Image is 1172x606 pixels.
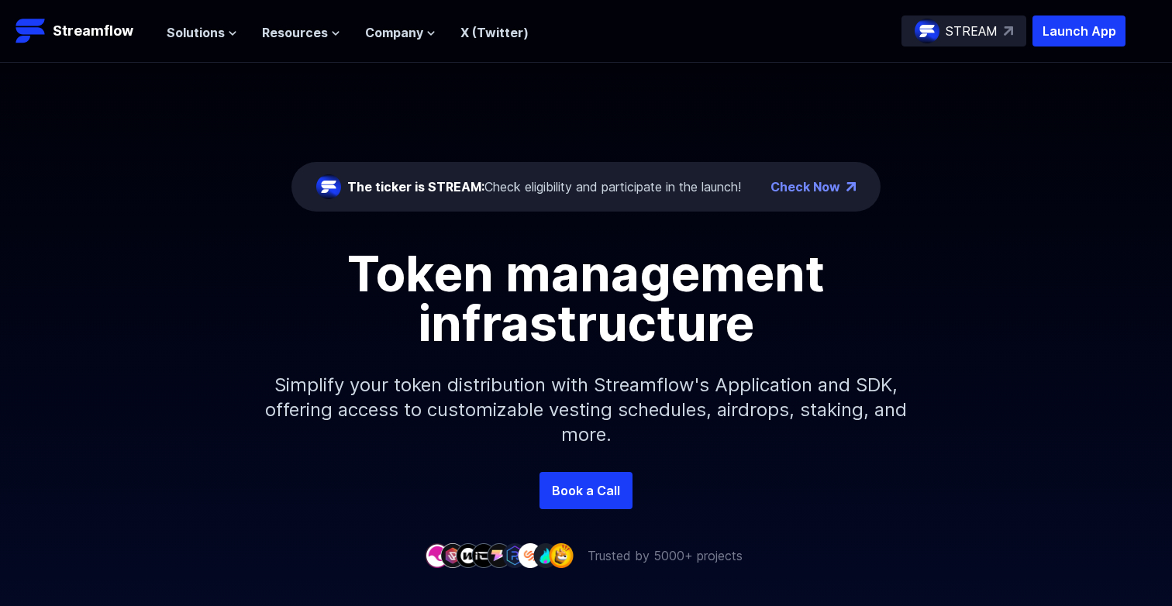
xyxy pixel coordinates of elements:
span: Resources [262,23,328,42]
img: company-6 [502,543,527,567]
p: STREAM [946,22,998,40]
button: Company [365,23,436,42]
img: company-4 [471,543,496,567]
h1: Token management infrastructure [237,249,935,348]
img: company-9 [549,543,574,567]
span: Solutions [167,23,225,42]
img: Streamflow Logo [16,15,47,46]
a: Streamflow [16,15,151,46]
img: company-2 [440,543,465,567]
img: top-right-arrow.svg [1004,26,1013,36]
img: company-3 [456,543,481,567]
a: X (Twitter) [460,25,529,40]
img: company-7 [518,543,543,567]
img: company-5 [487,543,512,567]
a: Book a Call [539,472,633,509]
button: Launch App [1032,15,1125,46]
a: Check Now [770,177,840,196]
button: Resources [262,23,340,42]
p: Streamflow [53,20,133,42]
img: streamflow-logo-circle.png [316,174,341,199]
img: company-8 [533,543,558,567]
span: Company [365,23,423,42]
a: STREAM [901,15,1026,46]
img: top-right-arrow.png [846,182,856,191]
img: streamflow-logo-circle.png [915,19,939,43]
button: Solutions [167,23,237,42]
img: company-1 [425,543,450,567]
span: The ticker is STREAM: [347,179,484,195]
p: Simplify your token distribution with Streamflow's Application and SDK, offering access to custom... [253,348,919,472]
div: Check eligibility and participate in the launch! [347,177,741,196]
p: Trusted by 5000+ projects [588,546,743,565]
